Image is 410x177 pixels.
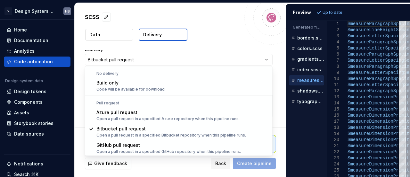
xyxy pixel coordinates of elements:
div: Open a pull request in a specified GitHub repository when this pipeline runs. [96,149,241,154]
span: Bitbucket pull request [96,126,146,131]
span: GitHub pull request [96,142,140,148]
div: No delivery [86,71,271,76]
div: Code will be available for download. [96,87,166,92]
div: Open a pull request in a specified Azure repository when this pipeline runs. [96,116,240,121]
div: Pull request [86,101,271,106]
span: Build only [96,80,119,85]
span: Azure pull request [96,110,137,115]
div: Open a pull request in a specified Bitbucket repository when this pipeline runs. [96,133,246,138]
